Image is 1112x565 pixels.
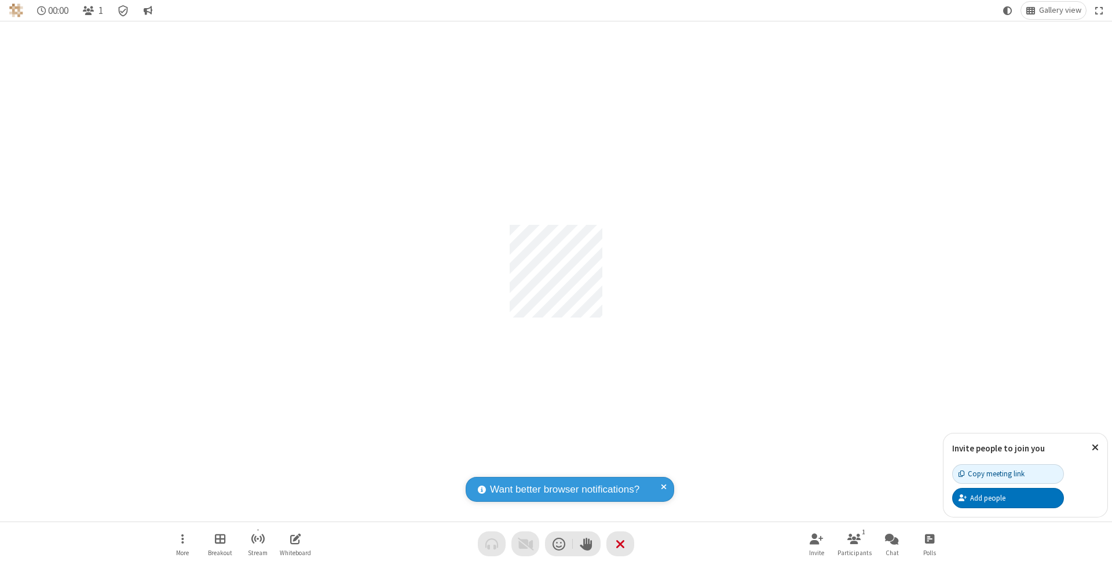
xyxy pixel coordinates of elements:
span: Polls [923,549,936,556]
button: Open shared whiteboard [278,527,313,560]
span: 1 [98,5,103,16]
div: Meeting details Encryption enabled [112,2,134,19]
div: 1 [859,527,869,537]
button: Send a reaction [545,531,573,556]
button: Open participant list [837,527,872,560]
button: Raise hand [573,531,601,556]
span: Want better browser notifications? [490,482,639,497]
button: Open menu [165,527,200,560]
span: Whiteboard [280,549,311,556]
button: Invite participants (⌘+Shift+I) [799,527,834,560]
button: Using system theme [998,2,1017,19]
div: Timer [32,2,74,19]
span: Participants [837,549,872,556]
span: Stream [248,549,268,556]
button: Add people [952,488,1064,508]
button: End or leave meeting [606,531,634,556]
button: Manage Breakout Rooms [203,527,237,560]
img: QA Selenium DO NOT DELETE OR CHANGE [9,3,23,17]
div: Copy meeting link [959,468,1025,479]
button: Open poll [912,527,947,560]
button: Close popover [1083,433,1107,462]
button: Audio problem - check your Internet connection or call by phone [478,531,506,556]
button: Open participant list [78,2,108,19]
button: Conversation [138,2,157,19]
span: Gallery view [1039,6,1081,15]
button: Start streaming [240,527,275,560]
button: Change layout [1021,2,1086,19]
span: Breakout [208,549,232,556]
button: Video [511,531,539,556]
button: Copy meeting link [952,464,1064,484]
span: Chat [886,549,899,556]
button: Open chat [875,527,909,560]
span: More [176,549,189,556]
label: Invite people to join you [952,443,1045,454]
button: Fullscreen [1091,2,1108,19]
span: Invite [809,549,824,556]
span: 00:00 [48,5,68,16]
